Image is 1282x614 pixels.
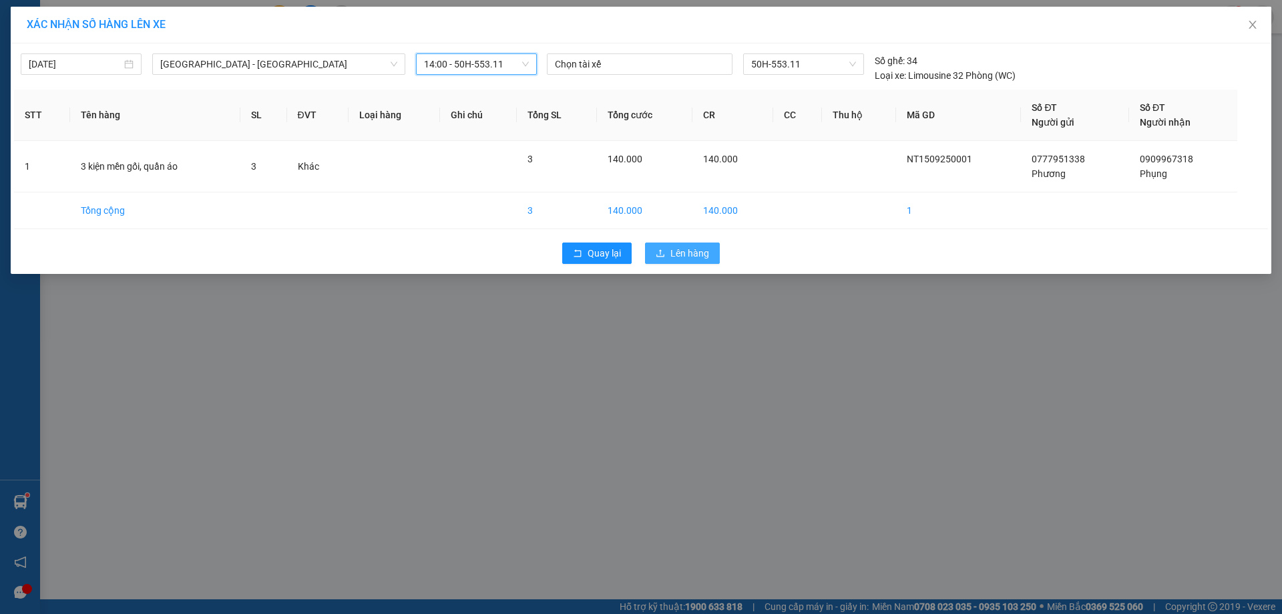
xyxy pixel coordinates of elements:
[349,90,440,141] th: Loại hàng
[907,154,972,164] span: NT1509250001
[29,57,122,71] input: 15/09/2025
[27,18,166,31] span: XÁC NHẬN SỐ HÀNG LÊN XE
[70,90,241,141] th: Tên hàng
[287,141,349,192] td: Khác
[1234,7,1271,44] button: Close
[14,90,70,141] th: STT
[424,54,529,74] span: 14:00 - 50H-553.11
[1140,154,1193,164] span: 0909967318
[875,53,905,68] span: Số ghế:
[692,90,773,141] th: CR
[703,154,738,164] span: 140.000
[1032,154,1085,164] span: 0777951338
[562,243,632,264] button: rollbackQuay lại
[390,60,398,68] span: down
[10,86,31,100] span: CR :
[10,84,149,100] div: 140.000
[656,249,665,259] span: upload
[11,11,147,41] div: [GEOGRAPHIC_DATA]
[896,90,1022,141] th: Mã GD
[896,192,1022,229] td: 1
[156,27,250,43] div: Phụng
[287,90,349,141] th: ĐVT
[875,68,1016,83] div: Limousine 32 Phòng (WC)
[517,90,597,141] th: Tổng SL
[1140,102,1165,113] span: Số ĐT
[251,161,256,172] span: 3
[1247,19,1258,30] span: close
[588,246,621,261] span: Quay lại
[645,243,720,264] button: uploadLên hàng
[240,90,286,141] th: SL
[517,192,597,229] td: 3
[14,141,70,192] td: 1
[440,90,517,141] th: Ghi chú
[573,249,582,259] span: rollback
[11,41,147,57] div: Phương
[751,54,855,74] span: 50H-553.11
[156,13,188,27] span: Nhận:
[160,54,397,74] span: Nha Trang - Quận 1
[11,11,32,25] span: Gửi:
[1032,168,1066,179] span: Phương
[692,192,773,229] td: 140.000
[1140,168,1167,179] span: Phụng
[70,192,241,229] td: Tổng cộng
[773,90,821,141] th: CC
[597,192,692,229] td: 140.000
[11,57,147,76] div: 0777951338
[608,154,642,164] span: 140.000
[875,68,906,83] span: Loại xe:
[1032,117,1074,128] span: Người gửi
[156,11,250,27] div: Quận 1
[1140,117,1191,128] span: Người nhận
[670,246,709,261] span: Lên hàng
[597,90,692,141] th: Tổng cước
[156,43,250,62] div: 0909967318
[527,154,533,164] span: 3
[1032,102,1057,113] span: Số ĐT
[822,90,896,141] th: Thu hộ
[875,53,917,68] div: 34
[70,141,241,192] td: 3 kiện mền gối, quần áo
